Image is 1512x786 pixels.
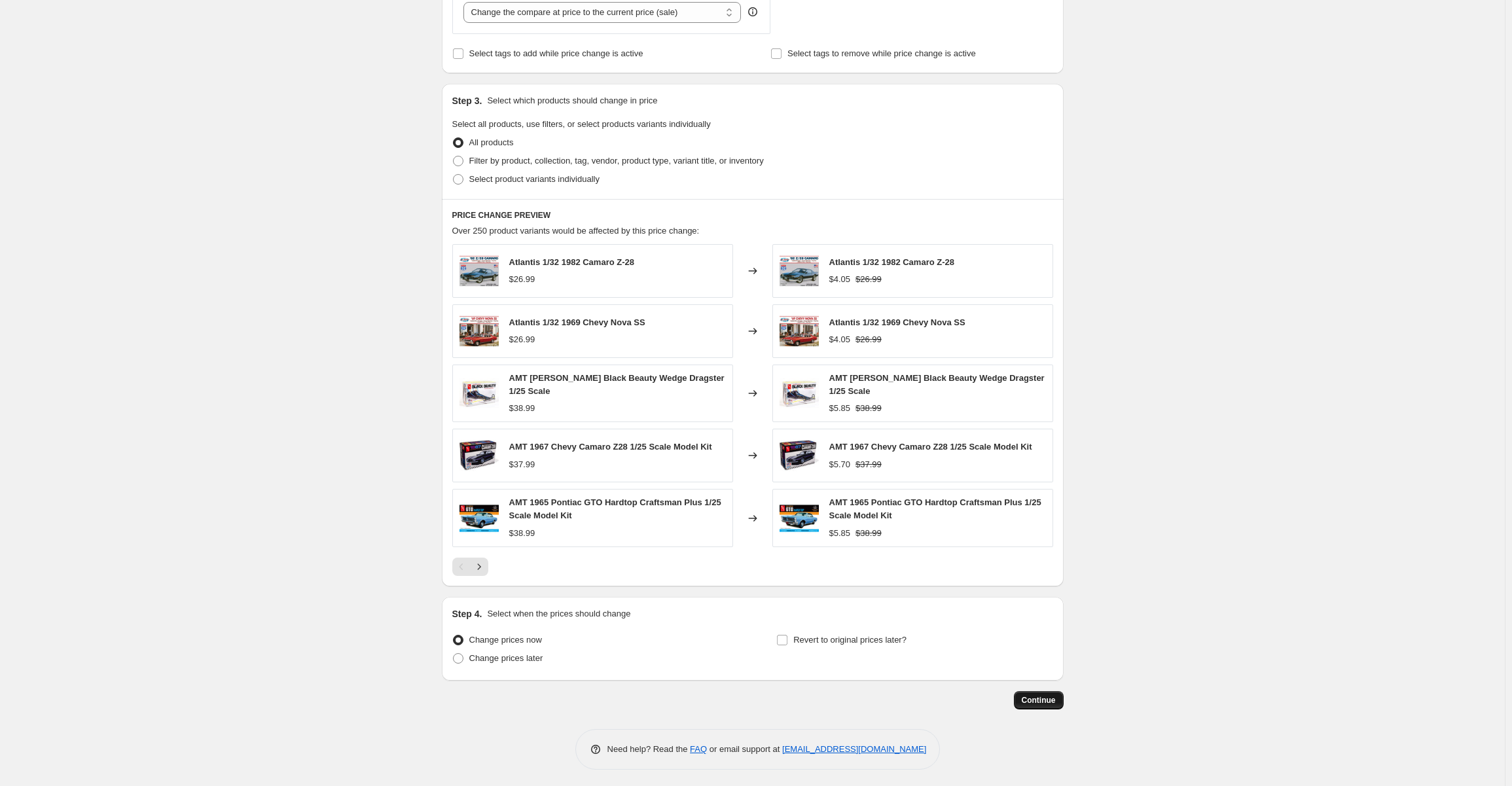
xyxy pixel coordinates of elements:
strike: $38.99 [855,402,882,415]
span: AMT [PERSON_NAME] Black Beauty Wedge Dragster 1/25 Scale [829,373,1045,396]
span: Select product variants individually [469,174,600,184]
span: AMT 1965 Pontiac GTO Hardtop Craftsman Plus 1/25 Scale Model Kit [509,497,721,520]
span: Atlantis 1/32 1969 Chevy Nova SS [509,317,645,327]
span: Need help? Read the [607,744,691,754]
div: help [746,5,759,18]
span: Select tags to remove while price change is active [787,48,976,58]
img: atlantis-132-1982-camaro-z-28-984849_80x.jpg [780,251,819,291]
div: $37.99 [509,458,535,471]
span: Continue [1022,695,1056,706]
span: Revert to original prices later? [793,635,907,645]
span: Select all products, use filters, or select products variants individually [452,119,711,129]
button: Continue [1014,691,1064,709]
div: $4.05 [829,273,851,286]
div: $5.70 [829,458,851,471]
span: Over 250 product variants would be affected by this price change: [452,226,700,236]
span: Atlantis 1/32 1969 Chevy Nova SS [829,317,965,327]
div: $26.99 [509,333,535,346]
img: amt-steve-mcgee-black-beauty-wedge-dragster-125-scale-584650_80x.jpg [780,374,819,413]
img: atlantis-132-1982-camaro-z-28-984849_80x.jpg [459,251,499,291]
button: Next [470,558,488,576]
a: FAQ [690,744,707,754]
nav: Pagination [452,558,488,576]
strike: $26.99 [855,333,882,346]
p: Select when the prices should change [487,607,630,620]
div: $5.85 [829,527,851,540]
img: atlantis-132-1969-chevy-nova-ss-279732_80x.jpg [780,312,819,351]
strike: $26.99 [855,273,882,286]
img: AMT1309-67ChevyCamaroZ28_PKG-front_900x_bda7a40a-9ce9-4b0a-bab1-df10866d28e3_80x.jpg [459,436,499,475]
a: [EMAIL_ADDRESS][DOMAIN_NAME] [782,744,926,754]
img: amt-1965-pontiac-gto-hardtop-craftsman-plus-125-scale-model-kit-988566_80x.jpg [459,499,499,538]
span: Filter by product, collection, tag, vendor, product type, variant title, or inventory [469,156,764,166]
strike: $38.99 [855,527,882,540]
p: Select which products should change in price [487,94,657,107]
img: amt-1965-pontiac-gto-hardtop-craftsman-plus-125-scale-model-kit-988566_80x.jpg [780,499,819,538]
span: Select tags to add while price change is active [469,48,643,58]
span: AMT 1967 Chevy Camaro Z28 1/25 Scale Model Kit [829,442,1032,452]
span: AMT 1967 Chevy Camaro Z28 1/25 Scale Model Kit [509,442,712,452]
h2: Step 3. [452,94,482,107]
h6: PRICE CHANGE PREVIEW [452,210,1053,221]
span: Atlantis 1/32 1982 Camaro Z-28 [829,257,954,267]
img: AMT1309-67ChevyCamaroZ28_PKG-front_900x_bda7a40a-9ce9-4b0a-bab1-df10866d28e3_80x.jpg [780,436,819,475]
span: AMT [PERSON_NAME] Black Beauty Wedge Dragster 1/25 Scale [509,373,725,396]
span: or email support at [707,744,782,754]
div: $38.99 [509,527,535,540]
img: atlantis-132-1969-chevy-nova-ss-279732_80x.jpg [459,312,499,351]
h2: Step 4. [452,607,482,620]
span: Change prices later [469,653,543,663]
div: $26.99 [509,273,535,286]
span: All products [469,137,514,147]
img: amt-steve-mcgee-black-beauty-wedge-dragster-125-scale-584650_80x.jpg [459,374,499,413]
div: $5.85 [829,402,851,415]
span: Atlantis 1/32 1982 Camaro Z-28 [509,257,634,267]
span: Change prices now [469,635,542,645]
div: $4.05 [829,333,851,346]
strike: $37.99 [855,458,882,471]
div: $38.99 [509,402,535,415]
span: AMT 1965 Pontiac GTO Hardtop Craftsman Plus 1/25 Scale Model Kit [829,497,1041,520]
